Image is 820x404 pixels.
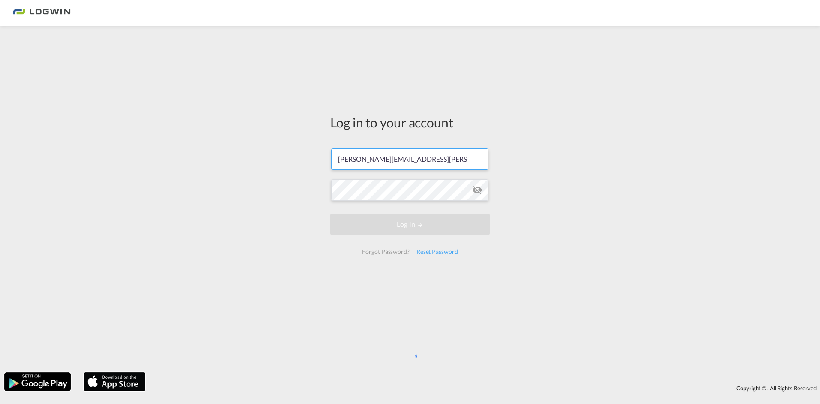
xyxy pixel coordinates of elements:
[330,113,490,131] div: Log in to your account
[150,381,820,395] div: Copyright © . All Rights Reserved
[330,214,490,235] button: LOGIN
[359,244,413,259] div: Forgot Password?
[472,185,482,195] md-icon: icon-eye-off
[331,148,488,170] input: Enter email/phone number
[3,371,72,392] img: google.png
[13,3,71,23] img: bc73a0e0d8c111efacd525e4c8ad7d32.png
[413,244,461,259] div: Reset Password
[83,371,146,392] img: apple.png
